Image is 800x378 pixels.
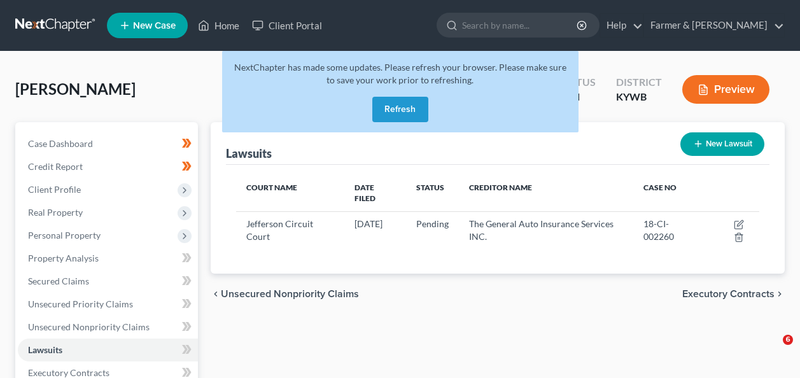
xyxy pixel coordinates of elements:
[226,146,272,161] div: Lawsuits
[28,207,83,218] span: Real Property
[18,270,198,293] a: Secured Claims
[616,75,662,90] div: District
[246,183,297,192] span: Court Name
[28,230,101,241] span: Personal Property
[18,339,198,361] a: Lawsuits
[682,289,775,299] span: Executory Contracts
[192,14,246,37] a: Home
[18,132,198,155] a: Case Dashboard
[462,13,579,37] input: Search by name...
[211,289,221,299] i: chevron_left
[221,289,359,299] span: Unsecured Nonpriority Claims
[133,21,176,31] span: New Case
[600,14,643,37] a: Help
[28,321,150,332] span: Unsecured Nonpriority Claims
[246,14,328,37] a: Client Portal
[28,276,89,286] span: Secured Claims
[246,218,313,242] span: Jefferson Circuit Court
[469,218,614,242] span: The General Auto Insurance Services INC.
[757,335,787,365] iframe: Intercom live chat
[18,293,198,316] a: Unsecured Priority Claims
[18,155,198,178] a: Credit Report
[372,97,428,122] button: Refresh
[643,183,677,192] span: Case No
[28,298,133,309] span: Unsecured Priority Claims
[643,218,674,242] span: 18-CI-002260
[783,335,793,345] span: 6
[682,75,769,104] button: Preview
[15,80,136,98] span: [PERSON_NAME]
[354,183,375,203] span: Date Filed
[469,183,532,192] span: Creditor Name
[775,289,785,299] i: chevron_right
[616,90,662,104] div: KYWB
[28,161,83,172] span: Credit Report
[18,247,198,270] a: Property Analysis
[18,316,198,339] a: Unsecured Nonpriority Claims
[354,218,382,229] span: [DATE]
[682,289,785,299] button: Executory Contracts chevron_right
[680,132,764,156] button: New Lawsuit
[234,62,566,85] span: NextChapter has made some updates. Please refresh your browser. Please make sure to save your wor...
[28,138,93,149] span: Case Dashboard
[211,289,359,299] button: chevron_left Unsecured Nonpriority Claims
[28,344,62,355] span: Lawsuits
[416,183,444,192] span: Status
[28,184,81,195] span: Client Profile
[28,367,109,378] span: Executory Contracts
[644,14,784,37] a: Farmer & [PERSON_NAME]
[28,253,99,263] span: Property Analysis
[416,218,449,229] span: Pending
